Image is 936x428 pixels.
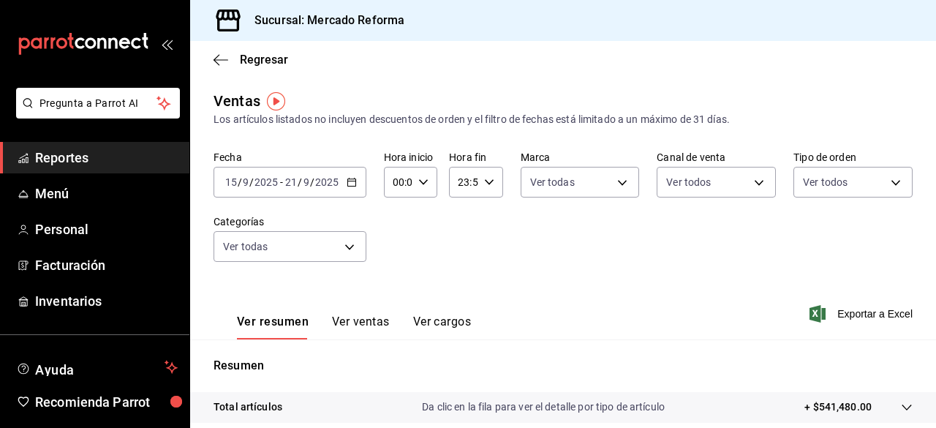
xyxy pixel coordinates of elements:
label: Marca [521,152,640,162]
img: Tooltip marker [267,92,285,110]
span: / [249,176,254,188]
label: Tipo de orden [793,152,913,162]
span: Ver todos [666,175,711,189]
label: Hora inicio [384,152,437,162]
span: Pregunta a Parrot AI [39,96,157,111]
input: ---- [314,176,339,188]
span: / [298,176,302,188]
input: -- [284,176,298,188]
button: open_drawer_menu [161,38,173,50]
input: -- [303,176,310,188]
span: Regresar [240,53,288,67]
button: Ver ventas [332,315,390,339]
div: Ventas [214,90,260,112]
span: / [310,176,314,188]
input: -- [224,176,238,188]
label: Categorías [214,217,366,227]
button: Ver resumen [237,315,309,339]
a: Pregunta a Parrot AI [10,106,180,121]
input: ---- [254,176,279,188]
button: Pregunta a Parrot AI [16,88,180,119]
div: Los artículos listados no incluyen descuentos de orden y el filtro de fechas está limitado a un m... [214,112,913,127]
span: Menú [35,184,178,203]
span: Facturación [35,255,178,275]
label: Fecha [214,152,366,162]
span: - [280,176,283,188]
p: Da clic en la fila para ver el detalle por tipo de artículo [422,399,665,415]
label: Hora fin [449,152,502,162]
span: Ayuda [35,358,159,376]
span: Ver todos [803,175,848,189]
button: Ver cargos [413,315,472,339]
button: Regresar [214,53,288,67]
h3: Sucursal: Mercado Reforma [243,12,404,29]
span: Personal [35,219,178,239]
label: Canal de venta [657,152,776,162]
span: Recomienda Parrot [35,392,178,412]
p: Total artículos [214,399,282,415]
div: navigation tabs [237,315,471,339]
span: Ver todas [530,175,575,189]
span: / [238,176,242,188]
button: Exportar a Excel [812,305,913,323]
span: Ver todas [223,239,268,254]
span: Inventarios [35,291,178,311]
input: -- [242,176,249,188]
p: + $541,480.00 [804,399,872,415]
p: Resumen [214,357,913,375]
span: Reportes [35,148,178,168]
